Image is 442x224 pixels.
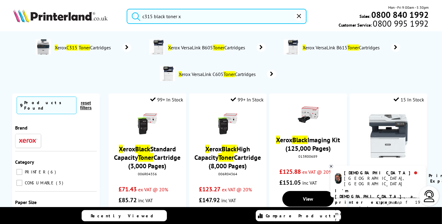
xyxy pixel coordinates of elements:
[221,197,236,203] span: inc VAT
[15,125,28,131] span: Brand
[135,145,150,153] mark: Black
[335,188,415,205] b: I'm [DEMOGRAPHIC_DATA], a printer expert
[48,169,57,175] span: 6
[366,113,411,159] img: xerox-c325-front-small.jpg
[279,179,301,186] span: £151.05
[149,39,164,54] img: Xerox-VersaLink-B605-conspage.jpg
[282,191,334,207] a: View
[138,153,154,162] mark: Toner
[335,173,342,184] img: chris-livechat.png
[339,21,429,28] span: Customer Service:
[218,153,234,162] mark: Toner
[119,185,137,193] span: £71.43
[36,39,51,54] img: C315V_DNIUK-conspage.jpg
[114,145,180,170] a: XeroxBlackStandard CapacityTonerCartridge (3,000 Pages)
[167,39,266,56] a: Xerox VersaLink B605TonerCartridges
[302,44,382,51] span: erox VersaLink B615 Cartridges
[302,169,332,175] span: ex VAT @ 20%
[193,172,262,176] div: 006R04364
[76,100,95,110] button: reset filters
[168,44,171,51] mark: X
[344,170,421,176] div: [DEMOGRAPHIC_DATA]
[150,97,183,103] div: 99+ In Stock
[178,71,258,77] span: erox VersaLink C605 Cartridges
[222,145,237,153] mark: Black
[231,97,264,103] div: 99+ In Stock
[371,9,429,20] b: 0800 840 1992
[394,97,424,103] div: 15 In Stock
[55,44,57,51] mark: X
[13,9,108,22] img: Printerland Logo
[284,39,299,54] img: Xerox-VersaLink-B615-conspage.jpg
[79,44,90,51] mark: Toner
[302,180,317,186] span: inc VAT
[344,176,421,186] div: [GEOGRAPHIC_DATA], [GEOGRAPHIC_DATA]
[266,213,339,219] span: Compare Products
[119,196,137,204] span: £85.72
[167,44,248,51] span: erox VersaLink B605 Cartridges
[372,21,429,26] span: 0800 995 1992
[56,180,65,186] span: 3
[19,139,37,143] img: Xerox
[303,44,305,51] mark: X
[279,168,301,176] span: £125.88
[20,102,23,108] span: 9
[119,145,123,153] mark: X
[160,66,175,81] img: Xerox-Versalink-C605-conspage.jpg
[256,210,341,221] a: Compare Products
[13,9,119,24] a: Printerland Logo
[292,136,307,144] mark: Black
[199,185,220,193] span: £123.27
[15,159,34,165] span: Category
[423,190,435,202] img: user-headset-light.svg
[54,39,131,56] a: XeroxC315 TonerCartridges
[297,104,319,125] img: Xerox-013R00689-BlackIU-Small.gif
[16,180,22,186] input: CONSUMABLE 3
[213,44,224,51] mark: Toner
[67,44,77,51] mark: C315
[24,100,73,111] div: Products Found
[303,196,313,202] span: View
[138,186,168,193] span: ex VAT @ 20%
[16,169,22,175] input: PRINTER 6
[205,145,209,153] mark: X
[274,154,342,159] div: 013R00689
[91,213,159,219] span: Recently Viewed
[223,71,235,77] mark: Toner
[23,180,55,186] span: CONSUMABLE
[23,169,47,175] span: PRINTER
[82,210,167,221] a: Recently Viewed
[222,186,252,193] span: ex VAT @ 20%
[335,188,421,222] p: of 19 years! Leave me a message and I'll respond ASAP
[127,9,307,24] input: Search prod
[276,136,280,144] mark: X
[179,71,181,77] mark: X
[370,12,429,18] a: 0800 840 1992
[276,136,340,153] a: XeroxBlackImaging Kit (125,000 Pages)
[137,113,158,134] img: Xerox-006R04356-Black-Standard-Small.gif
[217,113,238,134] img: Xerox-006R04364-Black-HC-Small.gif
[199,196,220,204] span: £147.92
[302,39,400,56] a: Xerox VersaLink B615TonerCartridges
[388,5,429,10] span: Mon - Fri 9:00am - 5:30pm
[15,199,37,205] span: Paper Size
[194,145,261,170] a: XeroxBlackHigh CapacityTonerCartridge (8,000 Pages)
[138,197,153,203] span: inc VAT
[178,66,276,82] a: Xerox VersaLink C605TonerCartridges
[113,172,182,176] div: 006R04356
[347,44,359,51] mark: Toner
[54,44,113,51] span: erox Cartridges
[359,13,370,19] span: Sales:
